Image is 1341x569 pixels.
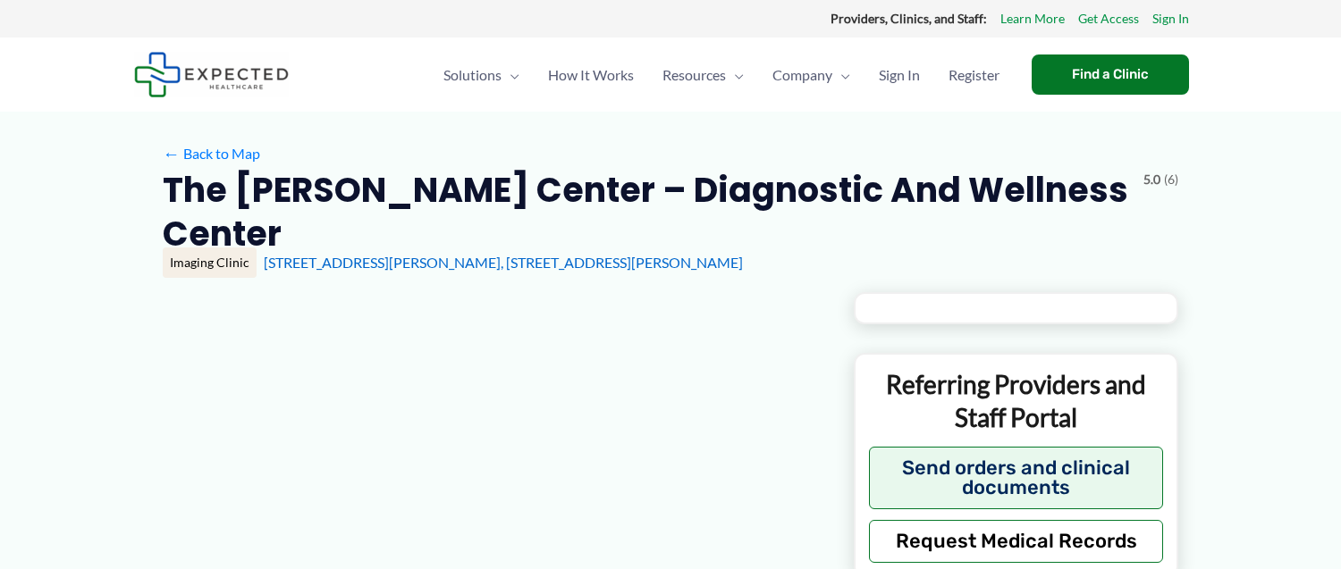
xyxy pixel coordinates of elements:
[869,520,1163,563] button: Request Medical Records
[869,447,1163,509] button: Send orders and clinical documents
[949,44,999,106] span: Register
[429,44,534,106] a: SolutionsMenu Toggle
[1152,7,1189,30] a: Sign In
[726,44,744,106] span: Menu Toggle
[264,254,743,271] a: [STREET_ADDRESS][PERSON_NAME], [STREET_ADDRESS][PERSON_NAME]
[134,52,289,97] img: Expected Healthcare Logo - side, dark font, small
[163,168,1129,256] h2: The [PERSON_NAME] Center – Diagnostic and Wellness Center
[1032,54,1189,95] a: Find a Clinic
[832,44,850,106] span: Menu Toggle
[163,140,260,167] a: ←Back to Map
[879,44,920,106] span: Sign In
[864,44,934,106] a: Sign In
[548,44,634,106] span: How It Works
[1164,168,1178,191] span: (6)
[869,368,1163,433] p: Referring Providers and Staff Portal
[1143,168,1160,191] span: 5.0
[443,44,502,106] span: Solutions
[163,145,180,162] span: ←
[163,247,257,278] div: Imaging Clinic
[662,44,726,106] span: Resources
[758,44,864,106] a: CompanyMenu Toggle
[534,44,648,106] a: How It Works
[502,44,519,106] span: Menu Toggle
[934,44,1014,106] a: Register
[1078,7,1139,30] a: Get Access
[429,44,1014,106] nav: Primary Site Navigation
[831,11,987,26] strong: Providers, Clinics, and Staff:
[1000,7,1065,30] a: Learn More
[648,44,758,106] a: ResourcesMenu Toggle
[772,44,832,106] span: Company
